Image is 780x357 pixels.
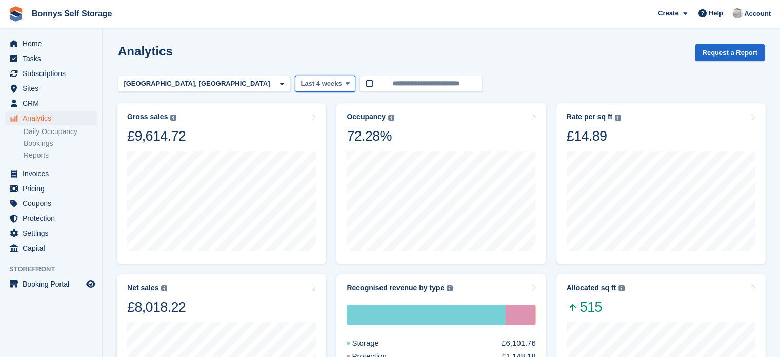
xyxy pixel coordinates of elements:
[118,44,173,58] h2: Analytics
[5,166,97,181] a: menu
[23,181,84,196] span: Pricing
[347,127,394,145] div: 72.28%
[347,337,404,349] div: Storage
[5,51,97,66] a: menu
[5,211,97,226] a: menu
[502,337,536,349] div: £6,101.76
[567,298,625,316] span: 515
[505,305,535,325] div: Protection
[127,284,158,292] div: Net sales
[709,8,723,18] span: Help
[28,5,116,22] a: Bonnys Self Storage
[23,196,84,211] span: Coupons
[161,285,167,291] img: icon-info-grey-7440780725fd019a000dd9b08b2336e03edf1995a4989e88bcd33f0948082b44.svg
[127,112,168,121] div: Gross sales
[5,66,97,81] a: menu
[24,127,97,137] a: Daily Occupancy
[5,196,97,211] a: menu
[5,81,97,96] a: menu
[23,96,84,110] span: CRM
[5,241,97,255] a: menu
[23,81,84,96] span: Sites
[567,112,612,121] div: Rate per sq ft
[23,111,84,125] span: Analytics
[170,115,176,121] img: icon-info-grey-7440780725fd019a000dd9b08b2336e03edf1995a4989e88bcd33f0948082b44.svg
[23,241,84,255] span: Capital
[5,181,97,196] a: menu
[23,66,84,81] span: Subscriptions
[347,305,505,325] div: Storage
[732,8,743,18] img: James Bonny
[347,284,444,292] div: Recognised revenue by type
[23,51,84,66] span: Tasks
[615,115,621,121] img: icon-info-grey-7440780725fd019a000dd9b08b2336e03edf1995a4989e88bcd33f0948082b44.svg
[8,6,24,22] img: stora-icon-8386f47178a22dfd0bd8f6a31ec36ba5ce8667c1dd55bd0f319d3a0aa187defe.svg
[127,298,186,316] div: £8,018.22
[447,285,453,291] img: icon-info-grey-7440780725fd019a000dd9b08b2336e03edf1995a4989e88bcd33f0948082b44.svg
[24,139,97,148] a: Bookings
[122,79,274,89] div: [GEOGRAPHIC_DATA], [GEOGRAPHIC_DATA]
[5,111,97,125] a: menu
[23,226,84,240] span: Settings
[5,36,97,51] a: menu
[535,305,536,325] div: One-off
[5,96,97,110] a: menu
[695,44,765,61] button: Request a Report
[23,211,84,226] span: Protection
[23,36,84,51] span: Home
[5,277,97,291] a: menu
[127,127,186,145] div: £9,614.72
[618,285,625,291] img: icon-info-grey-7440780725fd019a000dd9b08b2336e03edf1995a4989e88bcd33f0948082b44.svg
[23,277,84,291] span: Booking Portal
[388,115,394,121] img: icon-info-grey-7440780725fd019a000dd9b08b2336e03edf1995a4989e88bcd33f0948082b44.svg
[24,151,97,160] a: Reports
[658,8,678,18] span: Create
[744,9,771,19] span: Account
[23,166,84,181] span: Invoices
[567,127,621,145] div: £14.89
[567,284,616,292] div: Allocated sq ft
[301,79,342,89] span: Last 4 weeks
[9,264,102,274] span: Storefront
[347,112,385,121] div: Occupancy
[295,76,355,92] button: Last 4 weeks
[85,278,97,290] a: Preview store
[5,226,97,240] a: menu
